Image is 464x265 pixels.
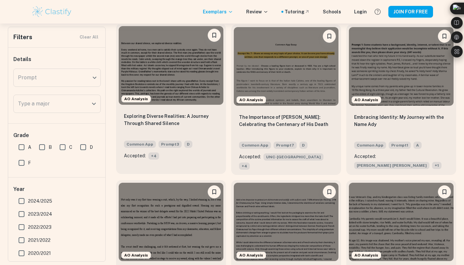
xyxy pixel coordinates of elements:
[28,210,52,218] span: 2023/2024
[122,96,151,102] span: AO Analysis
[208,185,221,198] button: Please log in to bookmark exemplars
[203,8,233,15] p: Exemplars
[354,162,429,169] span: [PERSON_NAME] [PERSON_NAME]
[438,30,451,43] button: Please log in to bookmark exemplars
[299,142,307,149] span: D
[122,252,151,258] span: AO Analysis
[148,152,159,160] span: + 4
[389,142,411,149] span: Prompt 1
[239,142,271,149] span: Common App
[49,144,52,151] span: B
[349,27,454,106] img: undefined Common App example thumbnail: Embracing Identity: My Journey with the
[13,132,101,139] h6: Grade
[323,185,336,198] button: Please log in to bookmark exemplars
[246,8,268,15] p: Review
[237,97,266,103] span: AO Analysis
[28,159,31,166] span: F
[90,144,93,151] span: D
[346,24,456,175] a: AO AnalysisPlease log in to bookmark exemplarsEmbracing Identity: My Journey with the Name AdyCom...
[158,141,182,148] span: Prompt 3
[28,237,51,244] span: 2021/2022
[13,55,101,63] h6: Details
[354,142,386,149] span: Common App
[239,153,261,160] p: Accepted:
[234,183,338,261] img: undefined Common App example thumbnail: The Science and Culture of Cuisine
[274,142,297,149] span: Prompt 7
[323,8,341,15] a: Schools
[388,6,433,18] button: JOIN FOR FREE
[13,33,32,42] h6: Filters
[372,6,383,17] button: Help and Feedback
[119,26,223,105] img: undefined Common App example thumbnail: Exploring Diverse Realities: A Journey T
[119,183,223,261] img: undefined Common App example thumbnail: The Suit that Sparked Success
[184,141,192,148] span: D
[354,153,376,160] p: Accepted:
[352,97,381,103] span: AO Analysis
[13,185,101,193] h6: Year
[438,185,451,198] button: Please log in to bookmark exemplars
[231,24,341,175] a: AO AnalysisPlease log in to bookmark exemplarsThe Importance of Italo Calvino: Celebrating the Ce...
[28,197,52,205] span: 2024/2025
[31,5,73,18] img: Clastify logo
[208,29,221,42] button: Please log in to bookmark exemplars
[285,8,310,15] a: Tutoring
[239,163,250,170] span: + 4
[432,162,442,169] span: + 1
[354,8,367,15] a: Login
[323,30,336,43] button: Please log in to bookmark exemplars
[237,252,266,258] span: AO Analysis
[354,114,448,128] p: Embracing Identity: My Journey with the Name Ady
[263,153,323,161] span: UNC-[GEOGRAPHIC_DATA]
[124,152,146,159] p: Accepted:
[234,27,338,106] img: undefined Common App example thumbnail: The Importance of Italo Calvino: Celebra
[239,114,333,128] p: The Importance of Italo Calvino: Celebrating the Centenary of His Death
[116,24,226,175] a: AO AnalysisPlease log in to bookmark exemplarsExploring Diverse Realities: A Journey Through Shar...
[413,142,422,149] span: A
[124,113,218,127] p: Exploring Diverse Realities: A Journey Through Shared Silence
[352,252,381,258] span: AO Analysis
[28,224,52,231] span: 2022/2023
[124,141,156,148] span: Common App
[28,144,31,151] span: A
[89,99,98,108] button: Open
[69,144,72,151] span: C
[28,250,51,257] span: 2020/2021
[349,183,454,261] img: undefined Common App example thumbnail: The Ultimate Present: Building the Best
